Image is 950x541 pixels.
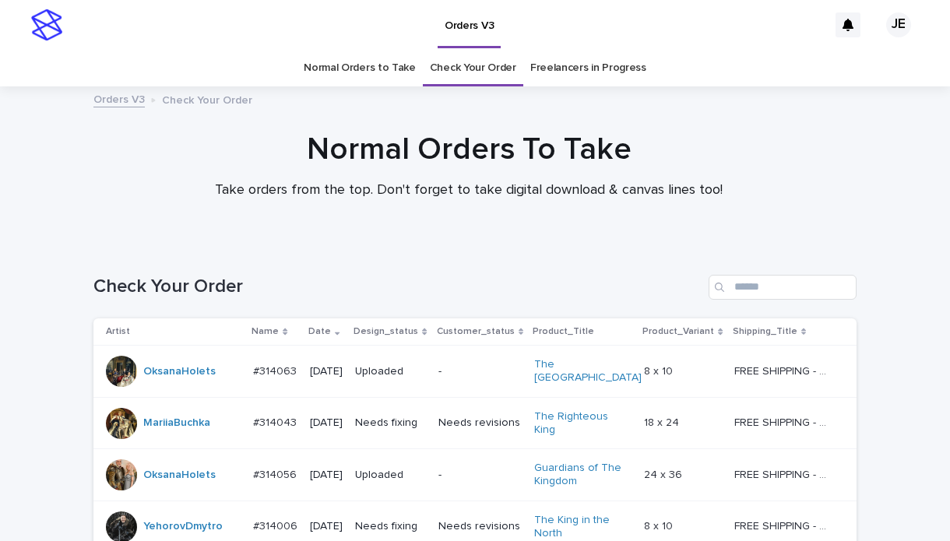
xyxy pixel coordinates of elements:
p: Product_Title [533,323,594,340]
p: [DATE] [310,416,343,430]
p: Artist [106,323,130,340]
p: #314043 [253,413,300,430]
tr: MariiaBuchka #314043#314043 [DATE]Needs fixingNeeds revisionsThe Righteous King 18 x 2418 x 24 FR... [93,397,857,449]
p: [DATE] [310,365,343,378]
tr: OksanaHolets #314056#314056 [DATE]Uploaded-Guardians of The Kingdom 24 x 3624 x 36 FREE SHIPPING ... [93,449,857,501]
p: 8 x 10 [644,517,676,533]
a: Guardians of The Kingdom [534,462,632,488]
a: YehorovDmytro [143,520,223,533]
p: 24 x 36 [644,465,685,482]
p: #314063 [253,362,300,378]
p: Needs fixing [355,520,425,533]
img: stacker-logo-s-only.png [31,9,62,40]
p: FREE SHIPPING - preview in 1-2 business days, after your approval delivery will take 5-10 b.d. [734,517,835,533]
p: Check Your Order [162,90,252,107]
p: [DATE] [310,469,343,482]
p: 18 x 24 [644,413,682,430]
p: Needs revisions [438,416,522,430]
a: The King in the North [534,514,632,540]
p: - [438,365,522,378]
p: 8 x 10 [644,362,676,378]
a: The Righteous King [534,410,632,437]
div: JE [886,12,911,37]
p: FREE SHIPPING - preview in 1-2 business days, after your approval delivery will take 5-10 b.d. [734,465,835,482]
p: Uploaded [355,365,425,378]
p: Name [252,323,279,340]
h1: Normal Orders To Take [87,131,850,168]
tr: OksanaHolets #314063#314063 [DATE]Uploaded-The [GEOGRAPHIC_DATA] 8 x 108 x 10 FREE SHIPPING - pre... [93,346,857,398]
a: OksanaHolets [143,365,216,378]
p: - [438,469,522,482]
p: Shipping_Title [733,323,797,340]
p: #314006 [253,517,301,533]
p: FREE SHIPPING - preview in 1-2 business days, after your approval delivery will take 5-10 b.d. [734,362,835,378]
h1: Check Your Order [93,276,702,298]
p: Take orders from the top. Don't forget to take digital download & canvas lines too! [157,182,780,199]
p: FREE SHIPPING - preview in 1-2 business days, after your approval delivery will take 5-10 b.d. [734,413,835,430]
p: Product_Variant [642,323,714,340]
a: Freelancers in Progress [530,50,646,86]
a: Orders V3 [93,90,145,107]
p: Design_status [354,323,418,340]
p: Uploaded [355,469,425,482]
a: Normal Orders to Take [304,50,416,86]
p: Needs fixing [355,416,425,430]
input: Search [709,275,857,300]
a: Check Your Order [430,50,516,86]
p: [DATE] [310,520,343,533]
a: OksanaHolets [143,469,216,482]
a: MariiaBuchka [143,416,210,430]
p: Date [308,323,331,340]
p: #314056 [253,465,300,482]
a: The [GEOGRAPHIC_DATA] [534,358,642,385]
p: Needs revisions [438,520,522,533]
p: Customer_status [437,323,515,340]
